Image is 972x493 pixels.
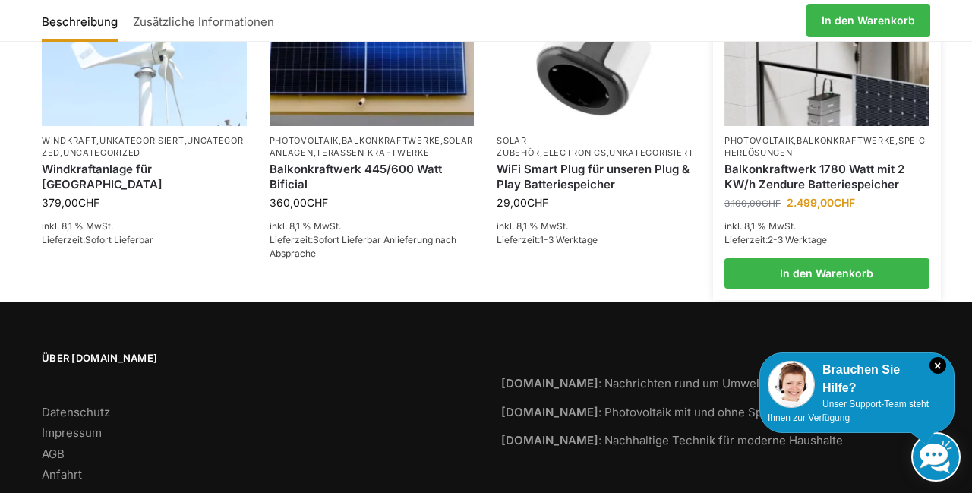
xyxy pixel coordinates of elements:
span: Über [DOMAIN_NAME] [42,351,471,366]
span: CHF [527,196,548,209]
p: , , , [270,135,475,159]
a: AGB [42,447,65,461]
a: Solaranlagen [270,135,474,157]
bdi: 360,00 [270,196,328,209]
a: Terassen Kraftwerke [316,147,429,158]
a: [DOMAIN_NAME]: Photovoltaik mit und ohne Speicher für Balkon und Terrasse [501,405,930,419]
a: [DOMAIN_NAME]: Nachrichten rund um Umwelt, Klima und Nachhaltigkeit [501,376,903,390]
bdi: 379,00 [42,196,99,209]
a: Speicherlösungen [724,135,926,157]
a: Balkonkraftwerke [342,135,440,146]
span: Lieferzeit: [497,234,598,245]
p: , , , [42,135,247,159]
a: Uncategorized [63,147,140,158]
a: Photovoltaik [270,135,339,146]
p: inkl. 8,1 % MwSt. [497,220,702,233]
span: Lieferzeit: [42,234,153,245]
strong: [DOMAIN_NAME] [501,376,598,390]
a: Impressum [42,425,102,440]
a: Anfahrt [42,467,82,482]
i: Schließen [929,357,946,374]
span: Unser Support-Team steht Ihnen zur Verfügung [768,399,929,423]
a: Solar-Zubehör [497,135,540,157]
span: Lieferzeit: [724,234,827,245]
a: Photovoltaik [724,135,794,146]
a: [DOMAIN_NAME]: Nachhaltige Technik für moderne Haushalte [501,433,843,447]
a: Unkategorisiert [99,135,185,146]
p: , , [497,135,702,159]
span: 2-3 Werktage [768,234,827,245]
span: CHF [78,196,99,209]
bdi: 29,00 [497,196,548,209]
span: 1-3 Werktage [540,234,598,245]
p: , , [724,135,929,159]
span: CHF [762,198,781,209]
a: WiFi Smart Plug für unseren Plug & Play Batteriespeicher [497,162,702,191]
a: Balkonkraftwerk 1780 Watt mit 2 KW/h Zendure Batteriespeicher [724,162,929,191]
a: Balkonkraftwerke [797,135,895,146]
div: Brauchen Sie Hilfe? [768,361,946,397]
img: Customer service [768,361,815,408]
strong: [DOMAIN_NAME] [501,433,598,447]
span: Sofort Lieferbar Anlieferung nach Absprache [270,234,456,259]
a: Balkonkraftwerk 445/600 Watt Bificial [270,162,475,191]
a: Windkraftanlage für Garten Terrasse [42,162,247,191]
a: Uncategorized [42,135,246,157]
span: CHF [307,196,328,209]
a: Unkategorisiert [609,147,694,158]
span: Sofort Lieferbar [85,234,153,245]
a: In den Warenkorb legen: „Balkonkraftwerk 1780 Watt mit 2 KW/h Zendure Batteriespeicher“ [724,258,929,289]
a: Datenschutz [42,405,110,419]
bdi: 3.100,00 [724,198,781,209]
bdi: 2.499,00 [787,196,855,209]
a: Electronics [543,147,607,158]
p: inkl. 8,1 % MwSt. [724,220,929,233]
p: inkl. 8,1 % MwSt. [42,220,247,233]
strong: [DOMAIN_NAME] [501,405,598,419]
a: Windkraft [42,135,96,146]
p: inkl. 8,1 % MwSt. [270,220,475,233]
span: CHF [834,196,855,209]
span: Lieferzeit: [270,234,456,259]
